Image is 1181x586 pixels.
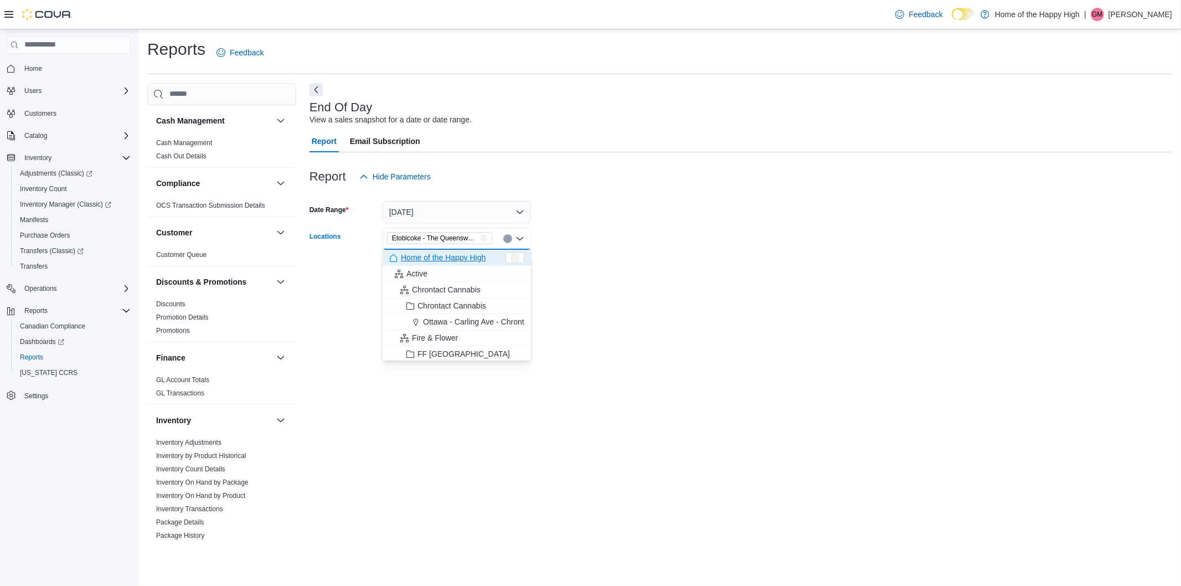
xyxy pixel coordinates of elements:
button: Home [2,60,135,76]
button: Manifests [11,212,135,228]
span: [US_STATE] CCRS [20,368,78,377]
div: Giuliana Molina Giuria [1091,8,1104,21]
button: Catalog [20,129,51,142]
span: Adjustments (Classic) [16,167,131,180]
span: Transfers [16,260,131,273]
h3: Inventory [156,415,191,426]
span: Canadian Compliance [20,322,85,331]
h1: Reports [147,38,205,60]
a: OCS Transaction Submission Details [156,202,265,209]
a: Purchase Orders [16,229,75,242]
a: Transfers (Classic) [16,244,88,258]
button: Purchase Orders [11,228,135,243]
span: Settings [20,388,131,402]
button: Catalog [2,128,135,143]
span: Cash Management [156,138,212,147]
span: Reports [20,353,43,362]
button: FF [GEOGRAPHIC_DATA] [383,346,531,362]
div: Customer [147,248,296,266]
span: GL Account Totals [156,376,209,384]
button: Remove Etobicoke - The Queensway - Fire & Flower from selection in this group [481,235,487,241]
span: Package Details [156,518,204,527]
span: Feedback [909,9,942,20]
a: Cash Out Details [156,152,207,160]
button: Customer [156,227,272,238]
a: Transfers (Classic) [11,243,135,259]
span: Inventory Manager (Classic) [16,198,131,211]
span: Customer Queue [156,250,207,259]
a: Inventory Count [16,182,71,196]
button: Transfers [11,259,135,274]
span: Inventory On Hand by Package [156,478,249,487]
span: Promotions [156,326,190,335]
button: Chrontact Cannabis [383,298,531,314]
button: Compliance [156,178,272,189]
span: Transfers (Classic) [16,244,131,258]
span: Users [20,84,131,97]
h3: Customer [156,227,192,238]
button: Compliance [274,177,287,190]
a: Feedback [891,3,947,25]
span: Reports [24,306,48,315]
a: Discounts [156,300,185,308]
button: [US_STATE] CCRS [11,365,135,381]
a: Manifests [16,213,53,227]
a: Promotion Details [156,313,209,321]
span: GM [1092,8,1102,21]
span: Promotion Details [156,313,209,322]
h3: Cash Management [156,115,225,126]
p: [PERSON_NAME] [1108,8,1172,21]
span: Inventory [24,153,51,162]
span: Active [406,268,427,279]
a: Feedback [212,42,268,64]
a: Reports [16,351,48,364]
span: Chrontact Cannabis [417,300,486,311]
button: Cash Management [274,114,287,127]
a: Cash Management [156,139,212,147]
button: Clear input [503,234,512,243]
button: Discounts & Promotions [274,275,287,289]
a: Promotions [156,327,190,335]
span: Home [24,64,42,73]
span: Etobicoke - The Queensway - Fire & Flower [392,233,478,244]
button: Close list of options [515,234,524,243]
a: Inventory Adjustments [156,439,221,446]
span: Inventory Transactions [156,505,223,513]
button: Home of the Happy High [383,250,531,266]
span: Adjustments (Classic) [20,169,92,178]
span: Etobicoke - The Queensway - Fire & Flower [387,232,492,244]
span: Washington CCRS [16,366,131,379]
button: Customers [2,105,135,121]
span: Inventory [20,151,131,165]
span: Dashboards [20,337,64,346]
span: Customers [20,106,131,120]
span: Reports [16,351,131,364]
div: View a sales snapshot for a date or date range. [310,114,472,126]
span: Customers [24,109,56,118]
a: Package History [156,532,204,539]
span: Manifests [20,215,48,224]
div: Finance [147,373,296,404]
button: Reports [2,303,135,318]
span: Discounts [156,300,185,309]
h3: Discounts & Promotions [156,276,246,287]
span: Operations [20,282,131,295]
span: Transfers [20,262,48,271]
span: Users [24,86,42,95]
span: OCS Transaction Submission Details [156,201,265,210]
button: Finance [274,351,287,364]
h3: End Of Day [310,101,373,114]
a: Customers [20,107,61,120]
span: Cash Out Details [156,152,207,161]
span: Catalog [20,129,131,142]
span: Hide Parameters [373,171,431,182]
a: Inventory Manager (Classic) [11,197,135,212]
a: GL Account Totals [156,376,209,384]
span: Settings [24,392,48,400]
a: Home [20,62,47,75]
p: Home of the Happy High [995,8,1080,21]
a: Inventory On Hand by Package [156,479,249,486]
nav: Complex example [7,56,131,433]
a: Transfers [16,260,52,273]
span: Report [312,130,337,152]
